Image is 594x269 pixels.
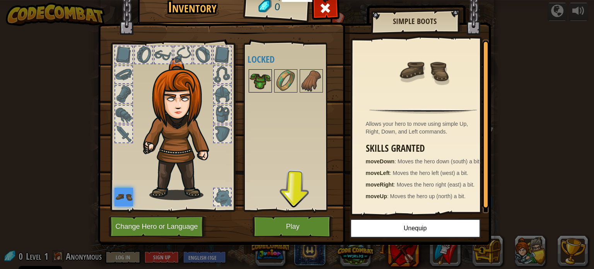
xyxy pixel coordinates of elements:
[398,158,481,164] span: Moves the hero down (south) a bit.
[366,170,390,176] strong: moveLeft
[397,182,475,188] span: Moves the hero right (east) a bit.
[249,70,271,92] img: portrait.png
[393,170,468,176] span: Moves the hero left (west) a bit.
[366,143,485,154] h3: Skills Granted
[369,109,477,114] img: hr.png
[300,70,322,92] img: portrait.png
[394,158,398,164] span: :
[247,54,345,64] h4: Locked
[366,158,395,164] strong: moveDown
[379,17,451,26] h2: Simple Boots
[390,193,466,199] span: Moves the hero up (north) a bit.
[394,182,397,188] span: :
[275,70,297,92] img: portrait.png
[140,58,223,200] img: hair_f2.png
[109,216,207,237] button: Change Hero or Language
[350,219,481,238] button: Unequip
[366,120,485,135] div: Allows your hero to move using simple Up, Right, Down, and Left commands.
[114,188,133,206] img: portrait.png
[387,193,390,199] span: :
[253,216,333,237] button: Play
[366,193,387,199] strong: moveUp
[366,182,394,188] strong: moveRight
[390,170,393,176] span: :
[398,45,449,96] img: portrait.png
